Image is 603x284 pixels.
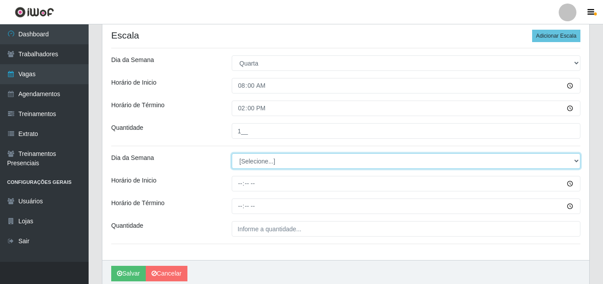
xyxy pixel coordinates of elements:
[111,55,154,65] label: Dia da Semana
[111,123,143,132] label: Quantidade
[232,123,580,139] input: Informe a quantidade...
[111,176,156,185] label: Horário de Inicio
[111,101,164,110] label: Horário de Término
[111,221,143,230] label: Quantidade
[111,78,156,87] label: Horário de Inicio
[232,101,580,116] input: 00:00
[111,266,146,281] button: Salvar
[111,30,580,41] h4: Escala
[15,7,54,18] img: CoreUI Logo
[232,221,580,237] input: Informe a quantidade...
[232,78,580,93] input: 00:00
[232,198,580,214] input: 00:00
[111,153,154,163] label: Dia da Semana
[146,266,187,281] a: Cancelar
[111,198,164,208] label: Horário de Término
[532,30,580,42] button: Adicionar Escala
[232,176,580,191] input: 00:00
